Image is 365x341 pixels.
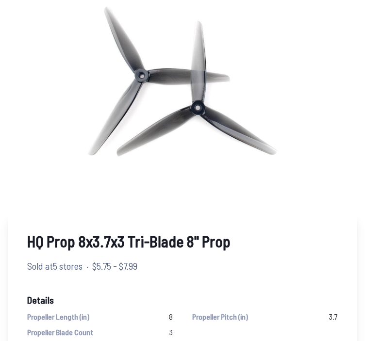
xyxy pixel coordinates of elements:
span: 3 [169,326,173,338]
span: Propeller Length (in) [27,311,89,323]
span: $5.75 - $7.99 [92,259,137,273]
span: Details [27,292,338,307]
span: 3.7 [329,311,338,323]
span: Sold at 5 stores [27,259,83,273]
span: Propeller Pitch (in) [192,311,248,323]
span: HQ Prop 8x3.7x3 Tri-Blade 8" Prop [27,229,338,253]
span: 8 [169,311,173,323]
span: Propeller Blade Count [27,326,93,338]
span: · [86,259,88,273]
